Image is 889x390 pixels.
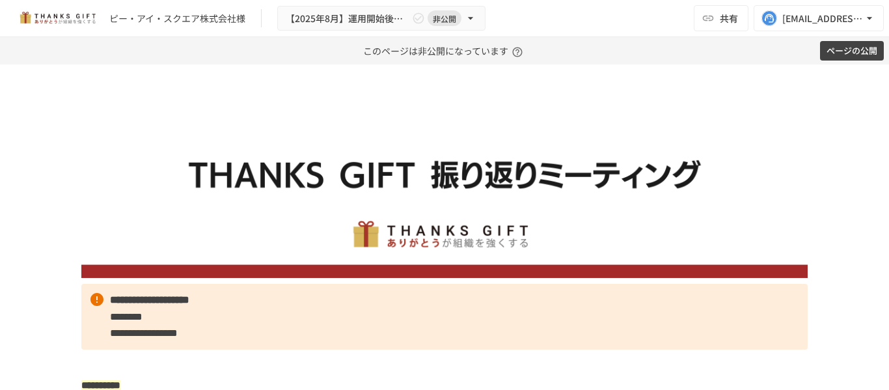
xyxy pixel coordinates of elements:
div: [EMAIL_ADDRESS][DOMAIN_NAME] [782,10,863,27]
button: 【2025年8月】運用開始後振り返りミーティング非公開 [277,6,486,31]
div: ピー・アイ・スクエア株式会社様 [109,12,245,25]
span: 非公開 [428,12,461,25]
button: [EMAIL_ADDRESS][DOMAIN_NAME] [754,5,884,31]
img: ywjCEzGaDRs6RHkpXm6202453qKEghjSpJ0uwcQsaCz [81,96,808,278]
button: ページの公開 [820,41,884,61]
button: 共有 [694,5,748,31]
img: mMP1OxWUAhQbsRWCurg7vIHe5HqDpP7qZo7fRoNLXQh [16,8,99,29]
span: 【2025年8月】運用開始後振り返りミーティング [286,10,409,27]
p: このページは非公開になっています [363,37,527,64]
span: 共有 [720,11,738,25]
